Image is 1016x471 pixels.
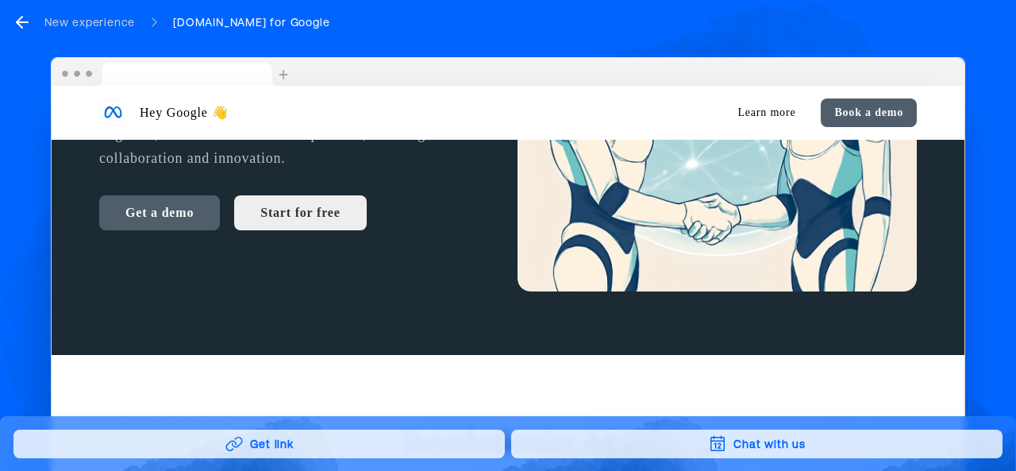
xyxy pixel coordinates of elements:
[52,58,295,87] img: Browser topbar
[511,430,1003,458] button: Chat with us
[13,430,505,458] button: Get link
[44,14,135,30] div: New experience
[13,13,32,32] svg: go back
[173,14,329,30] div: [DOMAIN_NAME] for Google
